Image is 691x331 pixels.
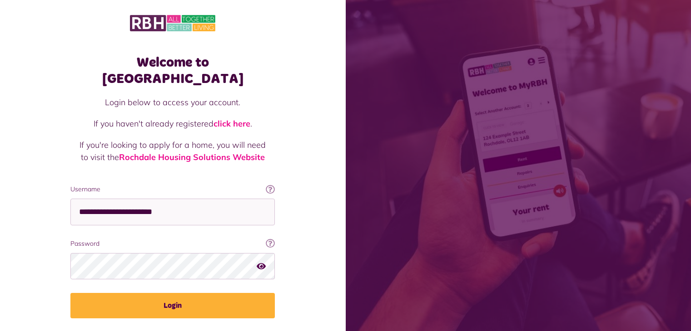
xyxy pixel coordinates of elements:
p: Login below to access your account. [80,96,266,108]
h1: Welcome to [GEOGRAPHIC_DATA] [70,54,275,87]
button: Login [70,293,275,318]
a: Rochdale Housing Solutions Website [119,152,265,162]
img: MyRBH [130,14,215,33]
p: If you're looking to apply for a home, you will need to visit the [80,139,266,163]
label: Username [70,185,275,194]
p: If you haven't already registered . [80,117,266,130]
a: click here [214,118,250,129]
label: Password [70,239,275,248]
